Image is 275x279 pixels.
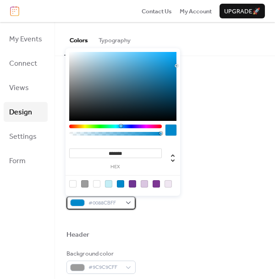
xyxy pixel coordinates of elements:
div: rgb(255, 255, 255) [93,180,100,188]
div: rgba(0, 0, 0, 0) [69,180,77,188]
div: rgb(112, 53, 147) [129,180,136,188]
span: My Events [9,32,42,46]
a: Contact Us [142,6,172,16]
a: Settings [4,126,48,146]
label: hex [69,165,162,170]
span: Form [9,154,26,168]
div: rgb(156, 156, 156) [81,180,88,188]
div: rgb(218, 198, 225) [141,180,148,188]
span: My Account [180,7,212,16]
img: logo [10,6,19,16]
span: Contact Us [142,7,172,16]
a: Views [4,78,48,97]
div: Header [66,230,90,239]
div: rgb(0, 136, 203) [117,180,124,188]
div: rgb(196, 238, 246) [105,180,112,188]
button: Colors [64,22,93,55]
a: Connect [4,53,48,73]
span: Upgrade 🚀 [224,7,260,16]
a: My Account [180,6,212,16]
span: #9C9C9CFF [88,263,121,272]
div: rgb(126, 55, 148) [153,180,160,188]
a: Design [4,102,48,122]
a: My Events [4,29,48,49]
span: Connect [9,57,37,71]
button: Typography [93,22,136,54]
span: Settings [9,130,37,144]
button: Upgrade🚀 [220,4,265,18]
div: Background color [66,249,134,258]
div: rgb(240, 231, 242) [165,180,172,188]
span: Views [9,81,29,95]
span: #0088CBFF [88,199,121,208]
span: Design [9,105,32,120]
a: Form [4,151,48,171]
